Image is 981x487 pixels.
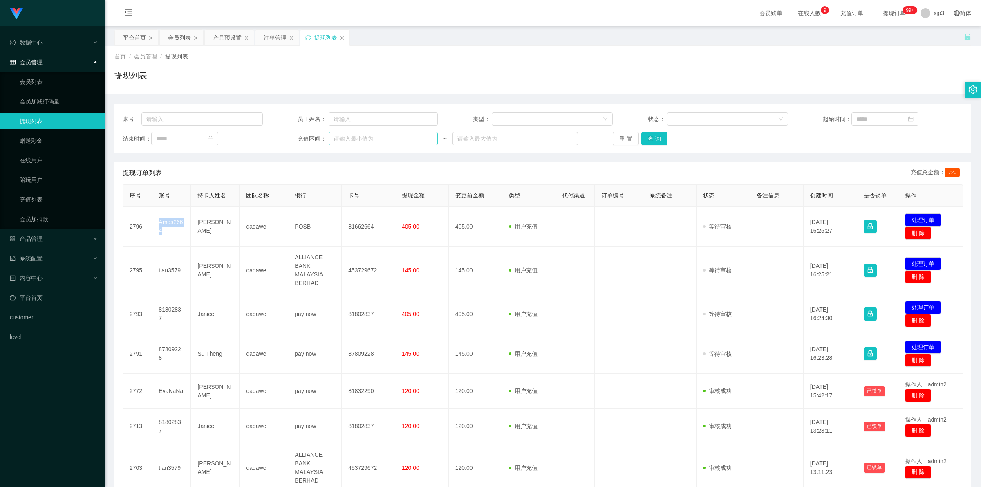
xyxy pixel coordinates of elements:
button: 处理订单 [905,301,941,314]
button: 删 除 [905,314,931,327]
span: 充值订单 [836,10,867,16]
td: 145.00 [449,334,502,374]
i: 图标: close [244,36,249,40]
button: 处理订单 [905,213,941,227]
span: 类型 [509,192,520,199]
a: 充值列表 [20,191,98,208]
div: 注单管理 [264,30,287,45]
button: 图标: lock [864,307,877,321]
span: 提现订单列表 [123,168,162,178]
button: 图标: lock [864,220,877,233]
i: 图标: down [603,117,608,122]
span: 145.00 [402,267,419,274]
input: 请输入最小值为 [329,132,438,145]
span: 120.00 [402,388,419,394]
span: 用户充值 [509,267,538,274]
input: 请输入最大值为 [452,132,578,145]
span: 是否锁单 [864,192,887,199]
td: 81832290 [342,374,395,409]
i: 图标: calendar [908,116,914,122]
td: Su Theng [191,334,240,374]
td: dadawei [240,374,288,409]
td: 405.00 [449,207,502,247]
td: [PERSON_NAME] [191,374,240,409]
span: 操作 [905,192,916,199]
button: 删 除 [905,270,931,283]
a: customer [10,309,98,325]
span: 充值区间： [298,135,329,143]
td: dadawei [240,409,288,444]
button: 已锁单 [864,422,885,431]
i: 图标: global [954,10,960,16]
span: 等待审核 [703,223,732,230]
i: 图标: profile [10,275,16,281]
td: [DATE] 16:23:28 [804,334,857,374]
i: 图标: menu-fold [114,0,142,27]
span: 首页 [114,53,126,60]
td: 120.00 [449,374,502,409]
span: 状态： [648,115,667,123]
td: pay now [288,294,342,334]
td: 81802837 [152,294,191,334]
i: 图标: close [148,36,153,40]
td: 2713 [123,409,152,444]
div: 产品预设置 [213,30,242,45]
span: 操作人：admin2 [905,381,947,388]
a: 会员列表 [20,74,98,90]
span: 内容中心 [10,275,43,281]
td: [PERSON_NAME] [191,207,240,247]
span: 账号 [159,192,170,199]
i: 图标: sync [305,35,311,40]
span: 720 [945,168,960,177]
td: [DATE] 15:42:17 [804,374,857,409]
td: [DATE] 16:25:21 [804,247,857,294]
a: 会员加扣款 [20,211,98,227]
span: 银行 [295,192,306,199]
button: 已锁单 [864,386,885,396]
span: 代付渠道 [562,192,585,199]
span: 405.00 [402,311,419,317]
span: 用户充值 [509,223,538,230]
td: 81802837 [342,409,395,444]
td: 2791 [123,334,152,374]
i: 图标: check-circle-o [10,40,16,45]
i: 图标: close [289,36,294,40]
span: 等待审核 [703,350,732,357]
span: 405.00 [402,223,419,230]
div: 提现列表 [314,30,337,45]
td: 81802837 [342,294,395,334]
td: dadawei [240,294,288,334]
a: 图标: dashboard平台首页 [10,290,98,306]
span: 操作人：admin2 [905,416,947,423]
span: 持卡人姓名 [197,192,226,199]
i: 图标: form [10,256,16,261]
span: 用户充值 [509,465,538,471]
td: Janice [191,294,240,334]
button: 图标: lock [864,347,877,360]
h1: 提现列表 [114,69,147,81]
td: [DATE] 16:25:27 [804,207,857,247]
span: / [129,53,131,60]
span: 操作人：admin2 [905,458,947,465]
i: 图标: setting [968,85,977,94]
sup: 9 [821,6,829,14]
span: 序号 [130,192,141,199]
span: 创建时间 [810,192,833,199]
span: 类型： [473,115,492,123]
a: 在线用户 [20,152,98,168]
td: 2772 [123,374,152,409]
td: 405.00 [449,294,502,334]
i: 图标: calendar [208,136,213,141]
span: 审核成功 [703,423,732,429]
i: 图标: table [10,59,16,65]
span: 120.00 [402,465,419,471]
span: 提现列表 [165,53,188,60]
td: dadawei [240,334,288,374]
td: [PERSON_NAME] [191,247,240,294]
button: 已锁单 [864,463,885,473]
button: 重 置 [613,132,639,145]
td: pay now [288,409,342,444]
input: 请输入 [329,112,438,126]
button: 删 除 [905,354,931,367]
td: 2793 [123,294,152,334]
